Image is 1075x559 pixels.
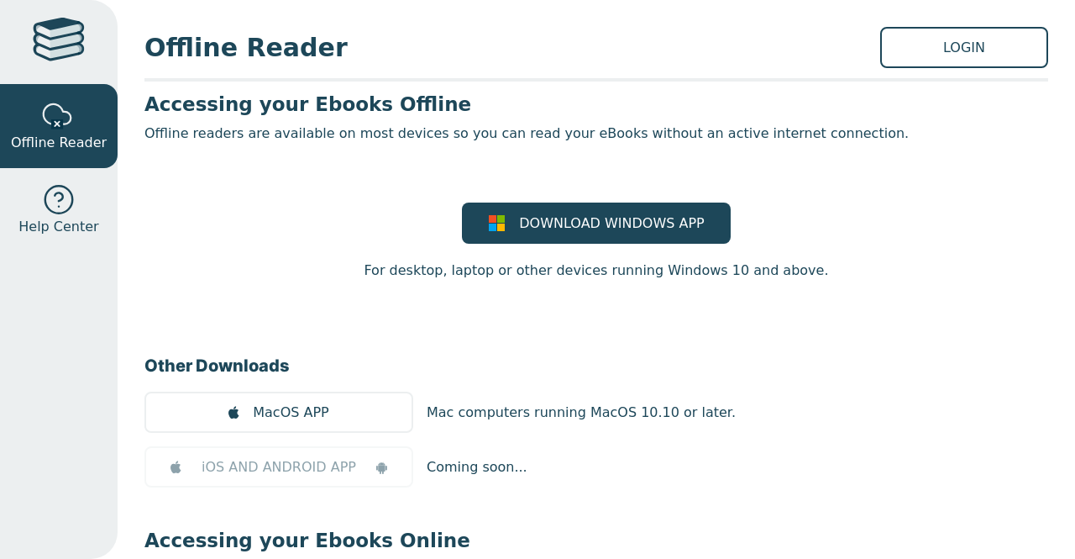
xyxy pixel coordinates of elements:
[144,528,1048,553] h3: Accessing your Ebooks Online
[144,353,1048,378] h3: Other Downloads
[11,133,107,153] span: Offline Reader
[144,124,1048,144] p: Offline readers are available on most devices so you can read your eBooks without an active inter...
[144,29,880,66] span: Offline Reader
[18,217,98,237] span: Help Center
[202,457,356,477] span: iOS AND ANDROID APP
[462,203,731,244] a: DOWNLOAD WINDOWS APP
[144,392,413,433] a: MacOS APP
[427,403,736,423] p: Mac computers running MacOS 10.10 or later.
[880,27,1048,68] a: LOGIN
[519,214,704,234] span: DOWNLOAD WINDOWS APP
[144,92,1048,117] h3: Accessing your Ebooks Offline
[364,261,828,281] p: For desktop, laptop or other devices running Windows 10 and above.
[253,403,328,423] span: MacOS APP
[427,457,527,477] p: Coming soon...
